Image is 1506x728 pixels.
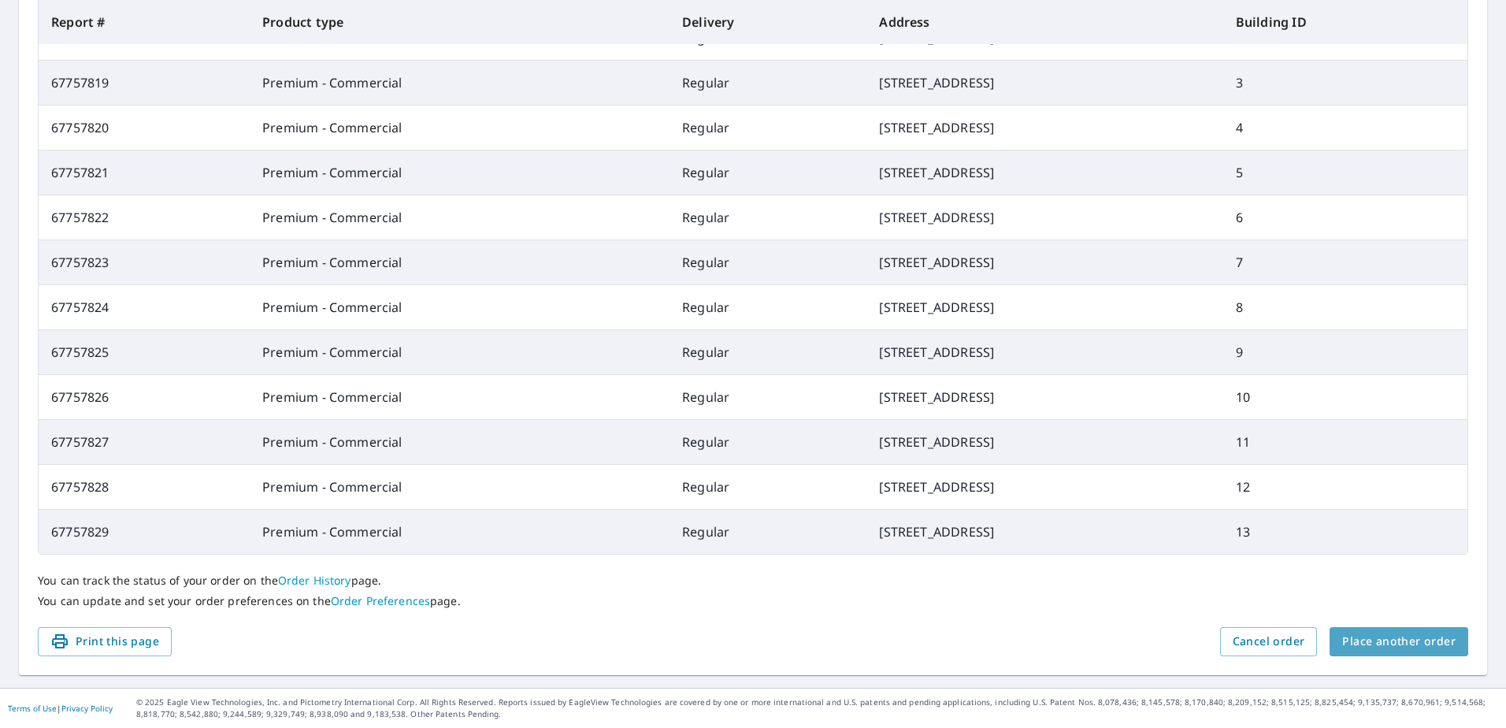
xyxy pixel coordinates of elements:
td: 11 [1223,420,1467,465]
td: 67757824 [39,285,250,330]
td: 8 [1223,285,1467,330]
td: [STREET_ADDRESS] [866,510,1222,554]
td: 67757825 [39,330,250,375]
td: [STREET_ADDRESS] [866,420,1222,465]
td: 67757827 [39,420,250,465]
td: 5 [1223,150,1467,195]
td: Premium - Commercial [250,106,670,150]
td: 12 [1223,465,1467,510]
td: [STREET_ADDRESS] [866,375,1222,420]
td: Regular [670,285,866,330]
td: [STREET_ADDRESS] [866,195,1222,240]
span: Place another order [1342,632,1456,652]
td: Regular [670,240,866,285]
td: 67757828 [39,465,250,510]
td: Premium - Commercial [250,61,670,106]
td: 67757820 [39,106,250,150]
td: Premium - Commercial [250,420,670,465]
td: Regular [670,420,866,465]
td: Premium - Commercial [250,375,670,420]
td: 7 [1223,240,1467,285]
td: [STREET_ADDRESS] [866,61,1222,106]
a: Privacy Policy [61,703,113,714]
p: | [8,704,113,713]
td: Regular [670,465,866,510]
p: You can track the status of your order on the page. [38,574,1468,588]
td: Regular [670,195,866,240]
a: Order Preferences [331,593,430,608]
td: Premium - Commercial [250,465,670,510]
td: Premium - Commercial [250,510,670,554]
td: Regular [670,61,866,106]
td: Premium - Commercial [250,285,670,330]
td: Premium - Commercial [250,195,670,240]
td: 6 [1223,195,1467,240]
td: 13 [1223,510,1467,554]
td: 67757823 [39,240,250,285]
td: [STREET_ADDRESS] [866,285,1222,330]
td: 67757821 [39,150,250,195]
td: [STREET_ADDRESS] [866,240,1222,285]
td: Premium - Commercial [250,150,670,195]
td: Premium - Commercial [250,330,670,375]
span: Print this page [50,632,159,652]
td: Regular [670,510,866,554]
td: [STREET_ADDRESS] [866,150,1222,195]
td: [STREET_ADDRESS] [866,106,1222,150]
td: Regular [670,375,866,420]
td: 4 [1223,106,1467,150]
td: Regular [670,330,866,375]
a: Order History [278,573,351,588]
td: 67757826 [39,375,250,420]
td: 3 [1223,61,1467,106]
td: 67757829 [39,510,250,554]
button: Place another order [1330,627,1468,656]
span: Cancel order [1233,632,1305,652]
td: Regular [670,150,866,195]
p: © 2025 Eagle View Technologies, Inc. and Pictometry International Corp. All Rights Reserved. Repo... [136,696,1498,720]
td: [STREET_ADDRESS] [866,330,1222,375]
td: Premium - Commercial [250,240,670,285]
td: 67757819 [39,61,250,106]
button: Print this page [38,627,172,656]
td: [STREET_ADDRESS] [866,465,1222,510]
p: You can update and set your order preferences on the page. [38,594,1468,608]
td: 67757822 [39,195,250,240]
td: Regular [670,106,866,150]
a: Terms of Use [8,703,57,714]
td: 9 [1223,330,1467,375]
button: Cancel order [1220,627,1318,656]
td: 10 [1223,375,1467,420]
